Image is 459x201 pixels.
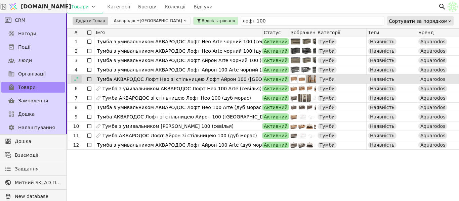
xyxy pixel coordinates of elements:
span: Aquarodos [420,95,445,101]
span: [DOMAIN_NAME] [21,3,71,11]
button: Аквародос+[GEOGRAPHIC_DATA] [111,17,191,25]
div: 4 [68,65,84,74]
span: Дошка [15,138,61,145]
span: Категорії [318,30,340,35]
span: Тумби [320,66,335,73]
span: Ім'я [96,30,105,35]
div: 2 [68,46,84,56]
span: Тумба з умивальником АКВАРОДОС Лофт Айрон Arte чорний 100 (севілья) [97,56,282,65]
span: Тумби [320,113,335,120]
span: Замовлення [18,97,48,104]
button: Відфільтровано [193,17,238,25]
span: Aquarodos [420,132,445,139]
span: Наявність [370,66,394,73]
div: 6 [68,84,84,93]
span: Активний [264,104,288,111]
span: Наявність [370,113,394,120]
span: Наявність [370,123,394,130]
span: Завдання [15,165,39,172]
span: Aquarodos [420,85,445,92]
span: Наявність [370,142,394,148]
a: CRM [1,15,65,26]
button: Додати Товар [73,17,108,25]
span: Наявність [370,57,394,64]
a: Замовлення [1,95,65,106]
span: Aquarodos [420,76,445,83]
a: Товари [1,82,65,93]
div: 9 [68,112,84,121]
span: Тумби [320,48,335,54]
span: Наявність [370,76,394,83]
span: Товари [18,84,36,91]
span: Тумби [320,76,335,83]
span: Активний [264,57,288,64]
span: Наявність [370,104,394,111]
span: Тумба АКВАРОДОС Лофт Айрон зі стільницею 100 (дуб морас) [102,131,257,140]
div: 8 [68,103,84,112]
span: Тумба з умивальником АКВАРОДОС Лофт Нео 100 Arte (севілья) [102,84,261,93]
div: Сортувати за порядком [389,16,448,26]
a: Взаємодії [1,150,65,160]
a: Події [1,42,65,52]
span: Активний [264,38,288,45]
span: Aquarodos [420,113,445,120]
span: Тумба АКВАРОДОС Лофт Нео зі стільницею Лофт Айрон 100 ([GEOGRAPHIC_DATA]) [97,74,301,84]
span: Aquarodos [420,38,445,45]
span: Люди [18,57,32,64]
span: Aquarodos [420,142,445,148]
span: Наявність [370,132,394,139]
span: Тумби [320,57,335,64]
span: Aquarodos [420,57,445,64]
span: Наявність [370,85,394,92]
a: [DOMAIN_NAME] [7,0,67,13]
span: Тумба з умивальником [PERSON_NAME] 100 (севілья) [102,121,234,131]
span: Aquarodos [420,123,445,130]
span: Теґи [368,30,379,35]
span: Aquarodos [420,48,445,54]
span: Тумби [320,123,335,130]
span: Наявність [370,48,394,54]
span: Активний [264,123,288,130]
span: Тумба з умивальником АКВАРОДОС Лофт Нео 100 Arte (дуб морас) [97,103,263,112]
span: Тумби [320,38,335,45]
a: Налаштування [1,122,65,133]
span: Тумба АКВАРОДОС зі стільницею Лофт Нео 100 (дуб морас) [102,93,251,103]
div: 1 [68,37,84,46]
div: 3 [68,56,84,65]
span: Взаємодії [15,152,61,159]
span: Бренд [418,30,434,35]
span: Наявність [370,95,394,101]
div: 10 [68,121,84,131]
span: Нагоди [18,30,36,37]
img: 265d6d96d7e23aa92801cf2464590ab8 [448,2,458,12]
span: Організації [18,70,46,78]
span: Aquarodos [420,66,445,73]
span: Активний [264,142,288,148]
span: Тумби [320,85,335,92]
div: # [68,29,84,37]
span: Тумба з умивальником АКВАРОДОС Лофт Нео Arte чорний 100 (севілья) [97,37,276,46]
span: Тумби [320,132,335,139]
span: Тумби [320,104,335,111]
span: Тумба з умивальником АКВАРОДОС Лофт Айрон 100 Arte чорний (дуб морас) [97,65,289,74]
a: Дошка [1,136,65,147]
span: Активний [264,76,288,83]
span: Активний [264,66,288,73]
a: Дошка [1,109,65,119]
a: Митний SKLAD Плитка, сантехніка, меблі до ванни [1,177,65,188]
span: Тумби [320,142,335,148]
span: Активний [264,48,288,54]
span: Тумби [320,95,335,101]
div: 12 [68,140,84,150]
span: New database [15,193,61,200]
span: Статус [264,30,281,35]
img: Logo [8,0,18,13]
span: CRM [15,17,26,24]
span: Aquarodos [420,104,445,111]
span: Активний [264,85,288,92]
span: Налаштування [18,124,55,131]
div: 7 [68,93,84,103]
span: Зображення [291,30,316,35]
span: Дошка [18,111,35,118]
